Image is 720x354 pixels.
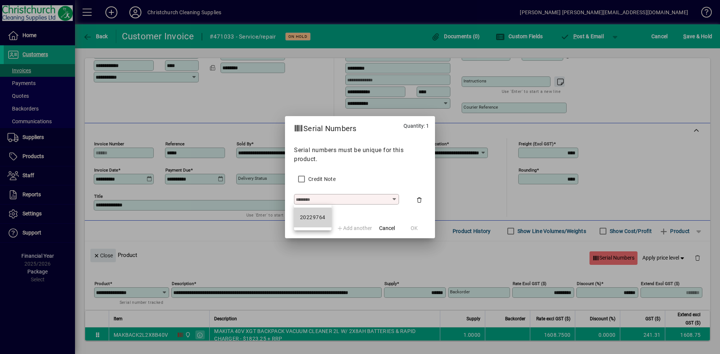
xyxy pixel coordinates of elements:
h2: Serial Numbers [285,116,366,138]
mat-error: Required [296,205,393,212]
p: Serial numbers must be unique for this product. [294,146,426,164]
div: Quantity: 1 [397,116,435,138]
button: Cancel [375,222,399,235]
mat-option: 20229764 [294,208,331,227]
div: 20229764 [300,214,325,221]
label: Credit Note [307,175,336,183]
span: Cancel [379,224,395,232]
